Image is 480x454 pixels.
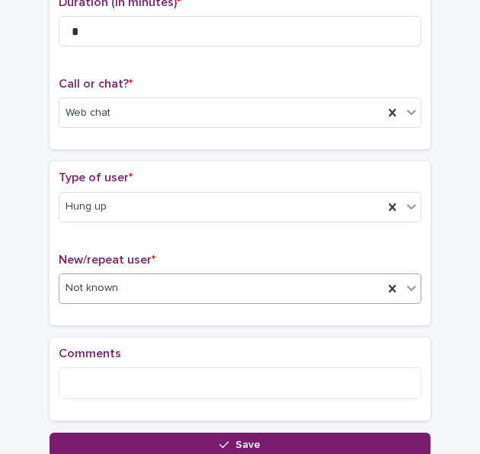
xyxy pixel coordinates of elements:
span: Call or chat? [59,78,133,90]
span: Not known [66,280,118,296]
span: Type of user [59,171,133,184]
span: Save [235,440,261,450]
span: Hung up [66,199,107,215]
span: Comments [59,347,121,360]
span: New/repeat user [59,254,155,266]
span: Web chat [66,105,110,121]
